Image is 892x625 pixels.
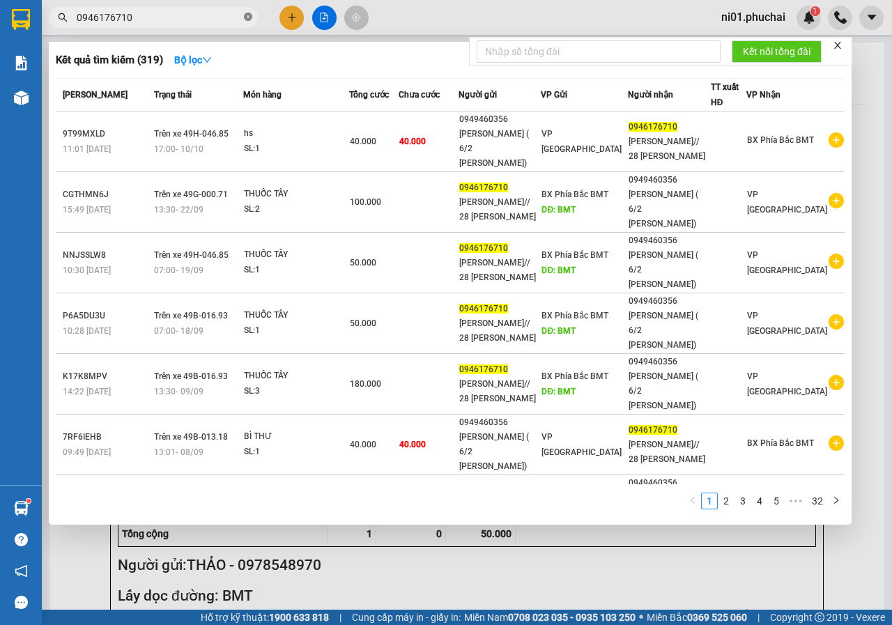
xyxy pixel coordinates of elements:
a: 4 [752,493,767,509]
button: left [684,493,701,509]
span: DĐ: BMT [541,387,576,396]
span: 11:01 [DATE] [63,144,111,154]
div: [PERSON_NAME]// 28 [PERSON_NAME] [629,134,710,164]
span: Tổng cước [349,90,389,100]
span: VP [GEOGRAPHIC_DATA] [747,311,827,336]
a: 32 [808,493,827,509]
span: Trên xe 49B-016.93 [154,311,228,321]
span: [PERSON_NAME] [63,90,128,100]
h3: Kết quả tìm kiếm ( 319 ) [56,53,163,68]
span: DĐ: [12,89,32,104]
li: Next 5 Pages [785,493,807,509]
a: 2 [718,493,734,509]
a: 1 [702,493,717,509]
div: CGTHMN6J [63,187,150,202]
span: 0946176710 [629,425,677,435]
span: 0946176710 [629,122,677,132]
li: 4 [751,493,768,509]
span: DĐ: BMT [541,326,576,336]
div: THUỐC TÂY [244,187,348,202]
div: [PERSON_NAME] ( 6/2 [PERSON_NAME]) [459,430,541,474]
div: [PERSON_NAME]// 28 [PERSON_NAME] [459,316,541,346]
span: TT xuất HĐ [711,82,739,107]
span: Người nhận [628,90,673,100]
span: 0946176710 [459,183,508,192]
span: plus-circle [829,435,844,451]
span: 15:49 [DATE] [63,205,111,215]
li: Next Page [828,493,845,509]
span: close-circle [244,13,252,21]
span: right [832,496,840,504]
div: BX Phía Bắc BMT [12,12,123,45]
span: Trên xe 49G-000.71 [154,190,228,199]
span: 180.000 [350,379,381,389]
input: Tìm tên, số ĐT hoặc mã đơn [77,10,241,25]
span: Chưa cước [399,90,440,100]
span: 07:00 - 18/09 [154,326,203,336]
span: VP Gửi [541,90,567,100]
div: 0949460356 [629,294,710,309]
a: 5 [769,493,784,509]
div: 0905356531 [133,62,275,82]
div: SL: 1 [244,263,348,278]
span: Gửi: [12,13,33,28]
button: Bộ lọcdown [163,49,223,71]
span: Trên xe 49B-013.18 [154,432,228,442]
li: Previous Page [684,493,701,509]
div: THUỐC TÂY [244,369,348,384]
div: [PERSON_NAME] ( 6/2 [PERSON_NAME]) [459,127,541,171]
span: 13:30 - 22/09 [154,205,203,215]
img: solution-icon [14,56,29,70]
span: BX Phía Bắc BMT [541,190,608,199]
span: ••• [785,493,807,509]
span: Nhận: [133,13,167,28]
div: SL: 1 [244,323,348,339]
li: 5 [768,493,785,509]
span: VP [GEOGRAPHIC_DATA] [747,190,827,215]
div: K17K8MPV [63,369,150,384]
span: BX Phía Bắc BMT [541,311,608,321]
a: 3 [735,493,751,509]
span: Trạng thái [154,90,192,100]
span: down [202,55,212,65]
span: 13:30 - 09/09 [154,387,203,396]
div: [PERSON_NAME] ( 6/2 [PERSON_NAME]) [629,369,710,413]
div: NHI [133,45,275,62]
span: DĐ: BMT [541,205,576,215]
span: plus-circle [829,314,844,330]
li: 3 [735,493,751,509]
span: BX Phía Bắc BMT [747,135,814,145]
span: DĐ: BMT [541,265,576,275]
span: 10:28 [DATE] [63,326,111,336]
div: P6A5DU3U [63,309,150,323]
span: plus-circle [829,132,844,148]
div: 0949460356 [459,415,541,430]
span: 40.000 [399,440,426,449]
img: logo-vxr [12,9,30,30]
button: Kết nối tổng đài [732,40,822,63]
span: plus-circle [829,254,844,269]
span: Trên xe 49H-046.85 [154,129,229,139]
span: 40.000 [350,137,376,146]
div: [PERSON_NAME] ( 6/2 [PERSON_NAME]) [629,187,710,231]
span: VP [GEOGRAPHIC_DATA] [747,371,827,396]
div: SL: 3 [244,384,348,399]
input: Nhập số tổng đài [477,40,721,63]
span: BX Phía Bắc BMT [541,250,608,260]
div: 9T99MXLD [63,127,150,141]
span: VP [GEOGRAPHIC_DATA] [541,432,622,457]
span: Món hàng [243,90,282,100]
span: Trên xe 49B-016.93 [154,371,228,381]
span: 40.000 [350,440,376,449]
strong: Bộ lọc [174,54,212,65]
span: left [689,496,697,504]
span: VP [GEOGRAPHIC_DATA] [747,250,827,275]
span: 13:01 - 08/09 [154,447,203,457]
div: 0949460356 [629,173,710,187]
span: 09:49 [DATE] [63,447,111,457]
img: warehouse-icon [14,501,29,516]
div: 0949460356 [629,476,710,491]
span: BMT [32,82,76,106]
div: SL: 1 [244,445,348,460]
